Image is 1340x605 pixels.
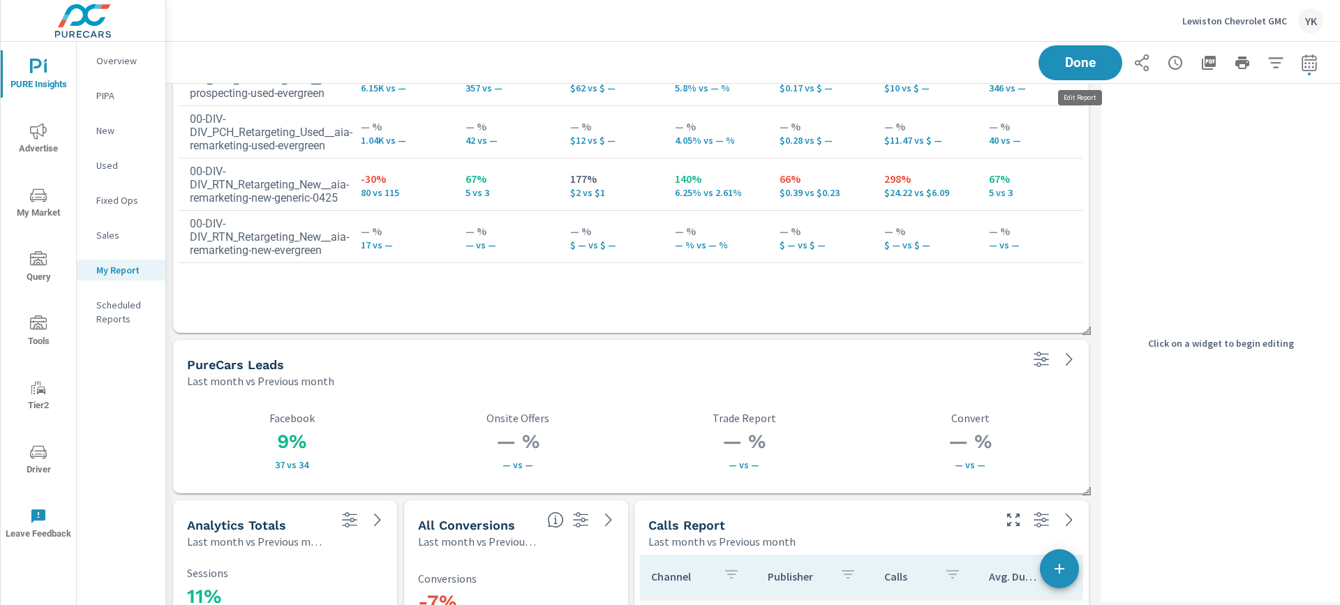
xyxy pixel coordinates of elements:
p: — % [361,223,443,239]
span: PURE Insights [5,59,72,93]
div: Scheduled Reports [77,294,165,329]
h5: PureCars Leads [187,357,284,372]
div: My Report [77,260,165,281]
p: $12 vs $ — [570,135,653,146]
p: 67% [466,170,548,187]
p: Overview [96,54,154,68]
button: Share Report [1128,49,1156,77]
p: — vs — [639,459,849,470]
span: Leave Feedback [5,508,72,542]
a: See more details in report [1058,348,1080,371]
span: Advertise [5,123,72,157]
p: — % [780,223,862,239]
p: — % [989,223,1071,239]
p: — % [570,223,653,239]
p: — % [466,223,548,239]
div: Fixed Ops [77,190,165,211]
p: Trade Report [639,412,849,424]
p: $0.17 vs $ — [780,82,862,94]
p: 357 vs — [466,82,548,94]
span: Tier2 [5,380,72,414]
p: 5 vs 3 [466,187,548,198]
p: $ — vs $ — [570,239,653,251]
h3: — % [413,430,623,454]
p: — % [570,118,653,135]
p: 80 vs 115 [361,187,443,198]
a: See more details in report [597,509,620,531]
p: Last month vs Previous month [187,533,327,550]
p: 42 vs — [466,135,548,146]
p: — vs — [989,239,1071,251]
div: PIPA [77,85,165,106]
p: Avg. Duration [989,569,1038,583]
p: $11.47 vs $ — [884,135,967,146]
p: Scheduled Reports [96,298,154,326]
p: Conversions [418,572,614,585]
button: Apply Filters [1262,49,1290,77]
p: Convert [865,412,1075,424]
button: Select Date Range [1295,49,1323,77]
td: 00-DIV-DIV_RTN_Retargeting_New__aia-remarketing-new-generic-0425 [179,154,350,216]
p: Sales [96,228,154,242]
p: 5.8% vs — % [675,82,757,94]
span: Done [1052,57,1108,69]
p: Publisher [768,569,828,583]
td: 00-DIV-DIV_PCH_Retargeting_Used__aia-remarketing-used-evergreen [179,101,350,163]
p: $0.28 vs $ — [780,135,862,146]
p: $0.39 vs $0.23 [780,187,862,198]
div: YK [1298,8,1323,33]
button: Make Fullscreen [1002,509,1025,531]
p: $ — vs $ — [884,239,967,251]
p: 67% [989,170,1071,187]
p: 4.05% vs — % [675,135,757,146]
p: 346 vs — [989,82,1071,94]
a: See more details in report [366,509,389,531]
p: Click on a widget to begin editing [1148,336,1294,350]
p: Used [96,158,154,172]
div: Overview [77,50,165,71]
p: Last month vs Previous month [418,533,536,550]
p: $10 vs $ — [884,82,967,94]
h5: All Conversions [418,518,515,532]
p: — % [884,223,967,239]
p: 5 vs 3 [989,187,1071,198]
p: PIPA [96,89,154,103]
button: "Export Report to PDF" [1195,49,1223,77]
p: — % [675,223,757,239]
div: Used [77,155,165,176]
h3: — % [865,430,1075,454]
span: My Market [5,187,72,221]
p: 140% [675,170,757,187]
button: Print Report [1228,49,1256,77]
p: Last month vs Previous month [648,533,796,550]
p: -30% [361,170,443,187]
p: New [96,124,154,137]
h3: 9% [187,430,396,454]
span: All Conversions include Actions, Leads and Unmapped Conversions [547,511,564,528]
p: 6.25% vs 2.61% [675,187,757,198]
p: Channel [651,569,712,583]
p: 40 vs — [989,135,1071,146]
p: 1,036 vs — [361,135,443,146]
div: nav menu [1,42,76,555]
p: 37 vs 34 [187,459,396,470]
p: Onsite Offers [413,412,623,424]
p: Calls [884,569,933,583]
span: Tools [5,315,72,350]
p: Fixed Ops [96,193,154,207]
p: 298% [884,170,967,187]
p: — % [884,118,967,135]
p: — vs — [413,459,623,470]
p: — % [466,118,548,135]
p: — vs — [466,239,548,251]
h5: Calls Report [648,518,725,532]
p: — % vs — % [675,239,757,251]
p: Sessions [187,567,383,579]
p: 17 vs — [361,239,443,251]
div: New [77,120,165,141]
h5: Analytics Totals [187,518,286,532]
p: $2 vs $1 [570,187,653,198]
p: Last month vs Previous month [187,373,334,389]
span: Driver [5,444,72,478]
p: 66% [780,170,862,187]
